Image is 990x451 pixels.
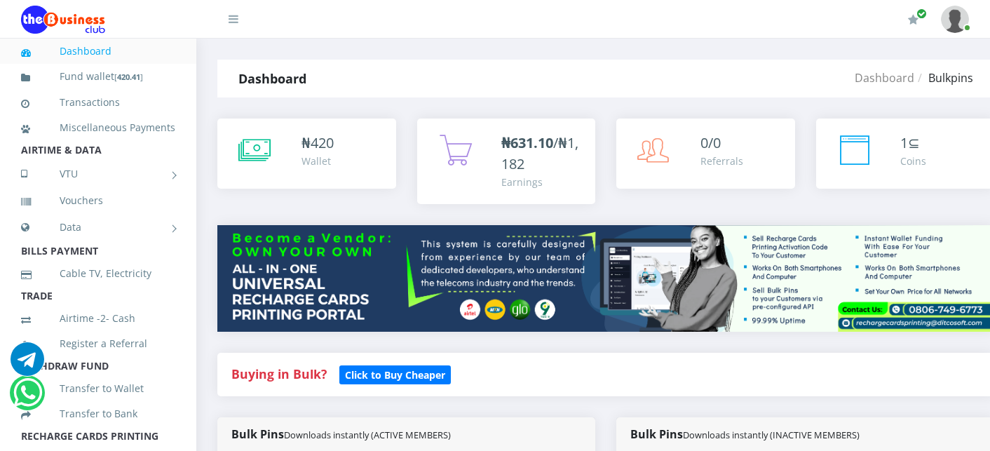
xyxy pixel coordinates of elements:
span: /₦1,182 [501,133,578,173]
span: 0/0 [700,133,721,152]
a: Register a Referral [21,328,175,360]
div: Referrals [700,154,743,168]
a: ₦420 Wallet [217,119,396,189]
span: 420 [311,133,334,152]
a: Airtime -2- Cash [21,302,175,335]
li: Bulkpins [914,69,973,86]
div: Earnings [501,175,582,189]
a: Transfer to Bank [21,398,175,430]
a: Chat for support [13,386,42,410]
a: ₦631.10/₦1,182 Earnings [417,119,596,204]
small: Downloads instantly (ACTIVE MEMBERS) [284,429,451,441]
span: Renew/Upgrade Subscription [916,8,927,19]
strong: Bulk Pins [231,426,451,442]
a: Click to Buy Cheaper [339,365,451,382]
a: Chat for support [11,353,44,376]
small: [ ] [114,72,143,82]
div: ⊆ [900,133,926,154]
a: 0/0 Referrals [616,119,795,189]
strong: Buying in Bulk? [231,365,327,382]
a: Fund wallet[420.41] [21,60,175,93]
a: Dashboard [855,70,914,86]
a: Vouchers [21,184,175,217]
a: Dashboard [21,35,175,67]
small: Downloads instantly (INACTIVE MEMBERS) [683,429,860,441]
div: ₦ [301,133,334,154]
b: Click to Buy Cheaper [345,368,445,382]
a: Cable TV, Electricity [21,257,175,290]
a: Transfer to Wallet [21,372,175,405]
a: Transactions [21,86,175,119]
a: Data [21,210,175,245]
strong: Bulk Pins [630,426,860,442]
strong: Dashboard [238,70,306,87]
img: User [941,6,969,33]
div: Wallet [301,154,334,168]
span: 1 [900,133,908,152]
a: Miscellaneous Payments [21,112,175,144]
div: Coins [900,154,926,168]
b: ₦631.10 [501,133,553,152]
a: VTU [21,156,175,191]
i: Renew/Upgrade Subscription [908,14,918,25]
b: 420.41 [117,72,140,82]
img: Logo [21,6,105,34]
